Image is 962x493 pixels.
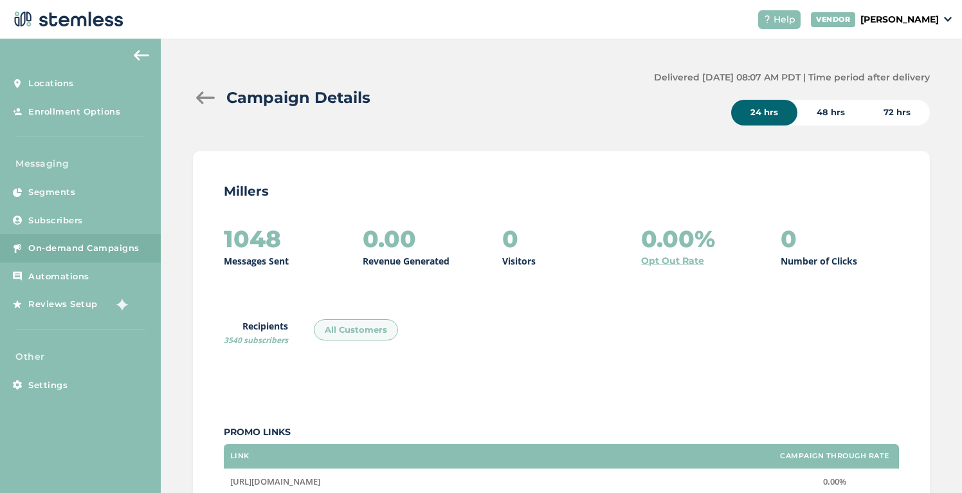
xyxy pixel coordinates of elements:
span: Settings [28,379,68,392]
span: Subscribers [28,214,83,227]
label: https://menu.millershighlife.com/ [230,476,764,487]
div: All Customers [314,319,398,341]
p: Millers [224,182,899,200]
p: Visitors [502,254,536,268]
span: Locations [28,77,74,90]
span: Help [774,13,795,26]
div: VENDOR [811,12,855,27]
label: Link [230,452,250,460]
label: 0.00% [777,476,893,487]
span: 3540 subscribers [224,335,288,346]
img: icon_down-arrow-small-66adaf34.svg [944,17,952,22]
a: Opt Out Rate [641,254,704,268]
span: 0.00% [823,476,846,487]
img: logo-dark-0685b13c.svg [10,6,123,32]
iframe: Chat Widget [898,431,962,493]
p: Number of Clicks [781,254,857,268]
div: 72 hrs [864,100,930,126]
p: [PERSON_NAME] [860,13,939,26]
span: Reviews Setup [28,298,98,311]
label: Campaign Through Rate [780,452,889,460]
span: [URL][DOMAIN_NAME] [230,476,320,487]
h2: Campaign Details [226,86,370,109]
label: Recipients [224,319,288,346]
div: 24 hrs [731,100,797,126]
label: Promo Links [224,425,899,439]
img: icon-arrow-back-accent-c549486e.svg [134,50,149,60]
h2: 1048 [224,226,281,252]
span: Segments [28,186,75,199]
h2: 0 [502,226,518,252]
span: On-demand Campaigns [28,242,140,255]
div: 48 hrs [797,100,864,126]
label: Delivered [DATE] 08:07 AM PDT | Time period after delivery [654,71,930,84]
p: Revenue Generated [363,254,449,268]
h2: 0 [781,226,797,252]
img: icon-help-white-03924b79.svg [763,15,771,23]
span: Automations [28,270,89,283]
p: Messages Sent [224,254,289,268]
span: Enrollment Options [28,106,120,118]
img: glitter-stars-b7820f95.gif [107,292,133,317]
h2: 0.00 [363,226,416,252]
h2: 0.00% [641,226,715,252]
